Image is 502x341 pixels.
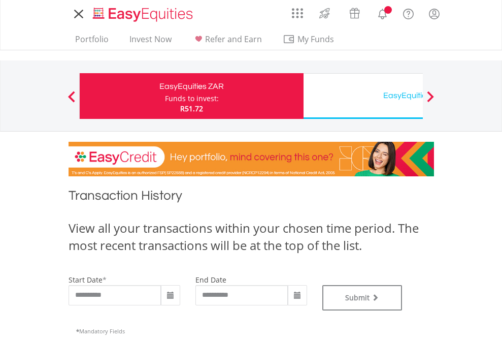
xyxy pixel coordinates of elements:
h1: Transaction History [69,187,434,209]
div: View all your transactions within your chosen time period. The most recent transactions will be a... [69,220,434,255]
span: Refer and Earn [205,34,262,45]
a: Refer and Earn [188,34,266,50]
img: EasyEquities_Logo.png [91,6,197,23]
img: grid-menu-icon.svg [292,8,303,19]
a: AppsGrid [285,3,310,19]
img: EasyCredit Promotion Banner [69,142,434,176]
a: FAQ's and Support [395,3,421,23]
a: Home page [89,3,197,23]
button: Previous [61,96,82,106]
img: thrive-v2.svg [316,5,333,21]
span: R51.72 [180,104,203,113]
label: start date [69,275,103,285]
button: Submit [322,285,403,311]
label: end date [195,275,226,285]
span: My Funds [283,33,349,46]
a: My Profile [421,3,447,25]
span: Mandatory Fields [76,327,125,335]
a: Portfolio [71,34,113,50]
a: Invest Now [125,34,176,50]
a: Notifications [370,3,395,23]
img: vouchers-v2.svg [346,5,363,21]
button: Next [420,96,441,106]
a: Vouchers [340,3,370,21]
div: EasyEquities ZAR [86,79,297,94]
div: Funds to invest: [165,94,219,104]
